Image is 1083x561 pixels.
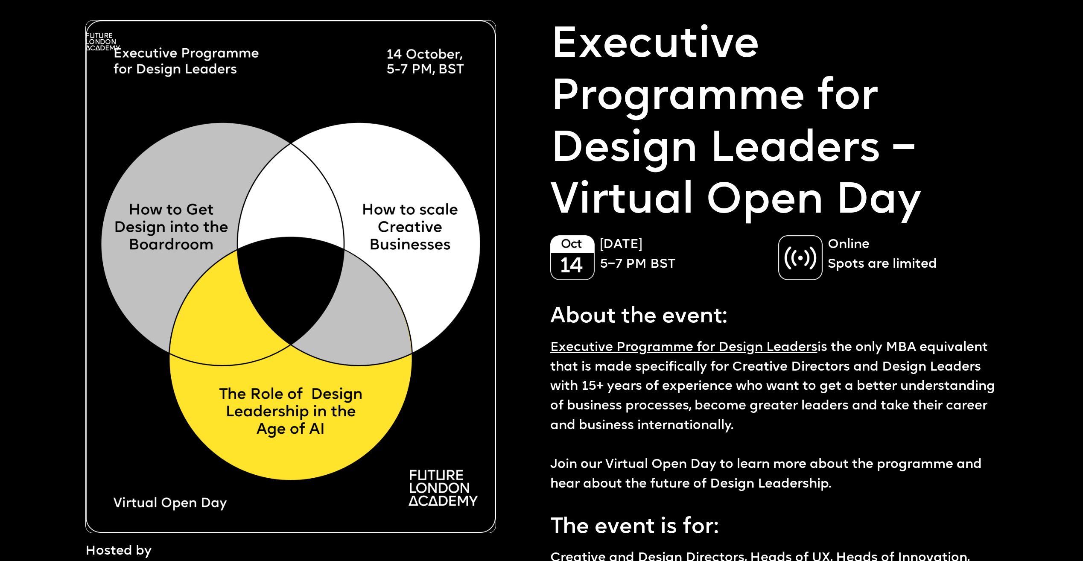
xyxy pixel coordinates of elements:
[550,338,1007,494] p: is the only MBA equivalent that is made specifically for Creative Directors and Design Leaders wi...
[550,507,1007,544] p: The event is for:
[828,235,998,274] p: Online Spots are limited
[600,235,770,274] p: [DATE] 5–7 PM BST
[85,33,120,50] img: A logo saying in 3 lines: Future London Academy
[550,20,1007,228] p: Executive Programme for Design Leaders – Virtual Open Day
[550,296,1007,333] p: About the event:
[550,341,817,354] a: Executive Programme for Design Leaders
